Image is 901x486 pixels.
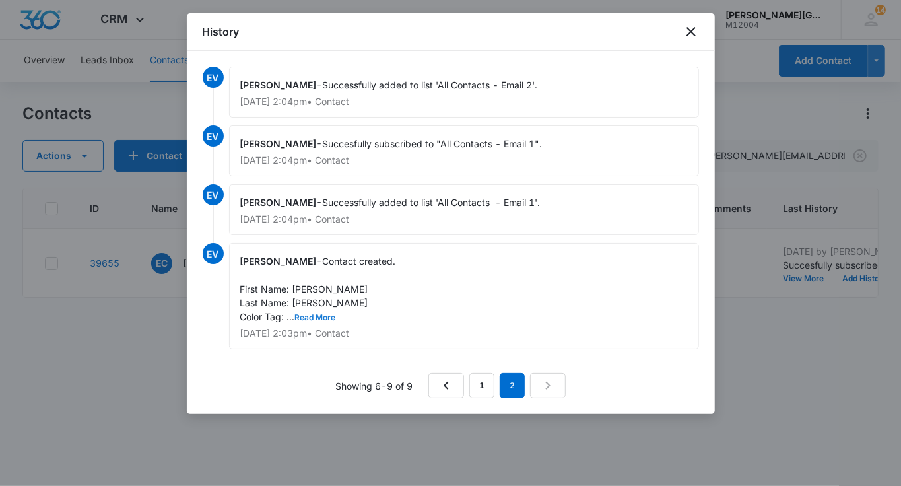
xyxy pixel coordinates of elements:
span: [PERSON_NAME] [240,256,317,267]
span: [PERSON_NAME] [240,79,317,90]
span: Succesfully subscribed to "All Contacts - Email 1". [323,138,543,149]
span: [PERSON_NAME] [240,138,317,149]
div: - [229,67,699,118]
div: - [229,243,699,349]
p: [DATE] 2:04pm • Contact [240,215,688,224]
span: Successfully added to list 'All Contacts - Email 2'. [323,79,538,90]
p: [DATE] 2:04pm • Contact [240,156,688,165]
span: EV [203,184,224,205]
em: 2 [500,373,525,398]
h1: History [203,24,240,40]
button: close [683,24,699,40]
span: EV [203,243,224,264]
a: Previous Page [428,373,464,398]
span: EV [203,125,224,147]
button: Read More [295,314,336,322]
a: Page 1 [469,373,494,398]
div: - [229,125,699,176]
span: Contact created. First Name: [PERSON_NAME] Last Name: [PERSON_NAME] Color Tag: ... [240,256,396,322]
nav: Pagination [428,373,566,398]
span: [PERSON_NAME] [240,197,317,208]
span: EV [203,67,224,88]
div: - [229,184,699,235]
span: Successfully added to list 'All Contacts - Email 1'. [323,197,541,208]
p: Showing 6-9 of 9 [335,379,413,393]
p: [DATE] 2:03pm • Contact [240,329,688,338]
p: [DATE] 2:04pm • Contact [240,97,688,106]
